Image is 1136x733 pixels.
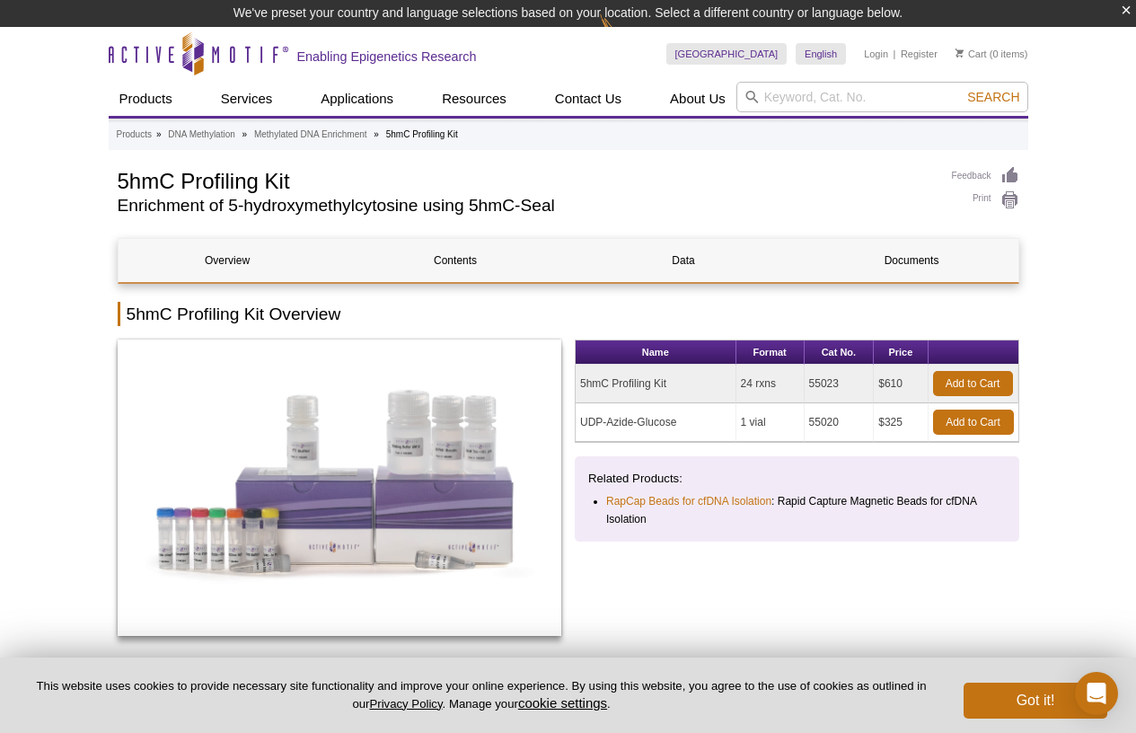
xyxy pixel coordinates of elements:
[156,129,162,139] li: »
[575,239,793,282] a: Data
[119,239,337,282] a: Overview
[118,166,934,193] h1: 5hmC Profiling Kit
[955,49,964,57] img: Your Cart
[659,82,736,116] a: About Us
[967,90,1019,104] span: Search
[576,365,736,403] td: 5hmC Profiling Kit
[606,492,990,528] li: : Rapid Capture Magnetic Beads for cfDNA Isolation
[109,82,183,116] a: Products
[518,695,607,711] button: cookie settings
[805,365,875,403] td: 55023
[576,340,736,365] th: Name
[297,49,477,65] h2: Enabling Epigenetics Research
[894,43,896,65] li: |
[955,48,987,60] a: Cart
[736,365,805,403] td: 24 rxns
[933,410,1014,435] a: Add to Cart
[29,678,934,712] p: This website uses cookies to provide necessary site functionality and improve your online experie...
[544,82,632,116] a: Contact Us
[347,239,565,282] a: Contents
[576,403,736,442] td: UDP-Azide-Glucose
[117,127,152,143] a: Products
[310,82,404,116] a: Applications
[600,13,647,56] img: Change Here
[666,43,788,65] a: [GEOGRAPHIC_DATA]
[874,365,928,403] td: $610
[805,340,875,365] th: Cat No.
[874,403,928,442] td: $325
[386,129,458,139] li: 5hmC Profiling Kit
[118,198,934,214] h2: Enrichment of 5-hydroxymethylcytosine using 5hmC-Seal
[736,403,805,442] td: 1 vial
[168,127,234,143] a: DNA Methylation
[210,82,284,116] a: Services
[962,89,1025,105] button: Search
[933,371,1013,396] a: Add to Cart
[803,239,1021,282] a: Documents
[242,129,248,139] li: »
[606,492,771,510] a: RapCap Beads for cfDNA Isolation
[796,43,846,65] a: English
[736,340,805,365] th: Format
[805,403,875,442] td: 55020
[588,470,1006,488] p: Related Products:
[118,302,1019,326] h2: 5hmC Profiling Kit Overview
[955,43,1028,65] li: (0 items)
[254,127,367,143] a: Methylated DNA Enrichment
[374,129,379,139] li: »
[901,48,938,60] a: Register
[864,48,888,60] a: Login
[952,190,1019,210] a: Print
[431,82,517,116] a: Resources
[874,340,928,365] th: Price
[952,166,1019,186] a: Feedback
[369,697,442,711] a: Privacy Policy
[1075,672,1118,715] div: Open Intercom Messenger
[118,340,562,636] img: 5hmC Profiling Kit
[964,683,1107,719] button: Got it!
[736,82,1028,112] input: Keyword, Cat. No.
